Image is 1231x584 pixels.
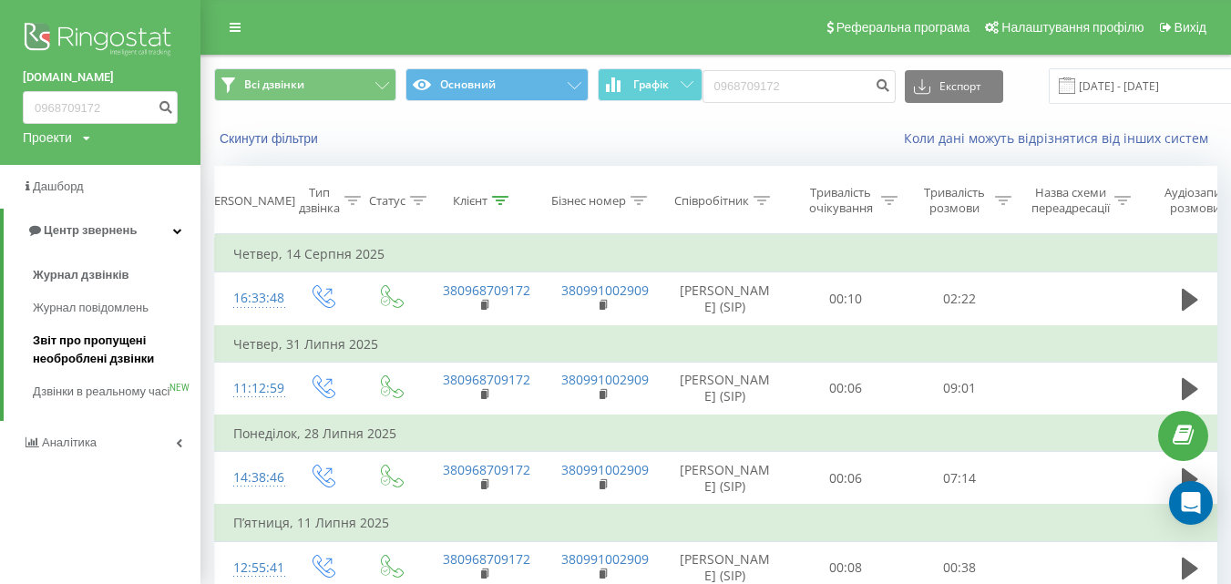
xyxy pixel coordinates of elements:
a: Дзвінки в реальному часіNEW [33,375,200,408]
a: 380968709172 [443,282,530,299]
div: Тривалість очікування [805,185,877,216]
a: Коли дані можуть відрізнятися вiд інших систем [904,129,1217,147]
td: [PERSON_NAME] (SIP) [662,272,789,326]
a: [DOMAIN_NAME] [23,68,178,87]
span: Аналiтика [42,435,97,449]
input: Пошук за номером [703,70,896,103]
span: Реферальна програма [836,20,970,35]
a: Центр звернень [4,209,200,252]
div: Співробітник [674,193,749,209]
a: 380968709172 [443,550,530,568]
span: Всі дзвінки [244,77,304,92]
button: Скинути фільтри [214,130,327,147]
div: Клієнт [453,193,487,209]
a: 380991002909 [561,550,649,568]
a: Журнал дзвінків [33,259,200,292]
a: Журнал повідомлень [33,292,200,324]
div: Тривалість розмови [918,185,990,216]
span: Вихід [1175,20,1206,35]
td: 00:06 [789,452,903,506]
span: Центр звернень [44,223,137,237]
span: Звіт про пропущені необроблені дзвінки [33,332,191,368]
button: Всі дзвінки [214,68,396,101]
span: Дзвінки в реальному часі [33,383,169,401]
button: Експорт [905,70,1003,103]
div: 14:38:46 [233,460,270,496]
td: 07:14 [903,452,1017,506]
td: 02:22 [903,272,1017,326]
span: Журнал повідомлень [33,299,149,317]
td: [PERSON_NAME] (SIP) [662,452,789,506]
img: Ringostat logo [23,18,178,64]
a: Звіт про пропущені необроблені дзвінки [33,324,200,375]
a: 380968709172 [443,461,530,478]
span: Дашборд [33,179,84,193]
div: Тип дзвінка [299,185,340,216]
div: Назва схеми переадресації [1031,185,1110,216]
td: [PERSON_NAME] (SIP) [662,362,789,415]
td: 00:10 [789,272,903,326]
div: 16:33:48 [233,281,270,316]
a: 380991002909 [561,282,649,299]
div: Проекти [23,128,72,147]
span: Журнал дзвінків [33,266,129,284]
a: 380991002909 [561,461,649,478]
td: 00:06 [789,362,903,415]
div: [PERSON_NAME] [203,193,295,209]
div: 11:12:59 [233,371,270,406]
button: Графік [598,68,703,101]
div: Статус [369,193,405,209]
div: Open Intercom Messenger [1169,481,1213,525]
span: Графік [633,78,669,91]
div: Бізнес номер [551,193,626,209]
input: Пошук за номером [23,91,178,124]
td: 09:01 [903,362,1017,415]
a: 380968709172 [443,371,530,388]
a: 380991002909 [561,371,649,388]
button: Основний [405,68,588,101]
span: Налаштування профілю [1001,20,1144,35]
